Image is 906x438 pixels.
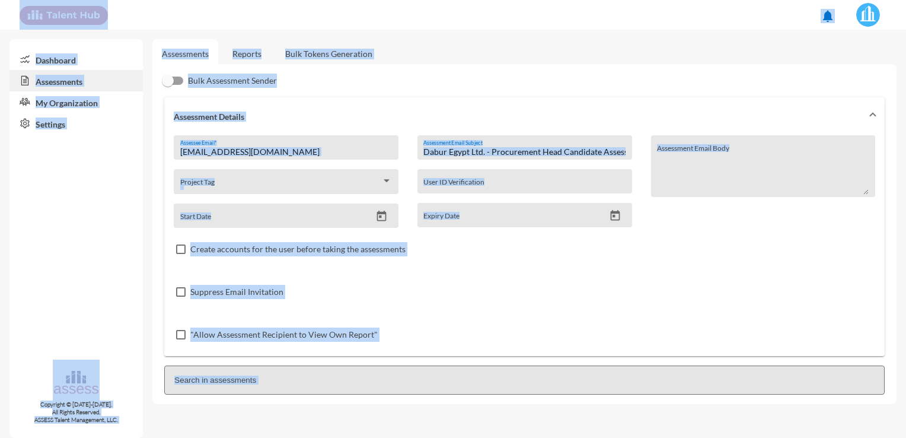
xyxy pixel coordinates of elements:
a: Dashboard [9,49,143,70]
a: Assessments [9,70,143,91]
a: Assessments [162,49,209,59]
a: My Organization [9,91,143,113]
input: Search in assessments [164,366,885,395]
mat-icon: notifications [821,9,835,23]
a: Bulk Tokens Generation [276,39,382,68]
button: Open calendar [605,210,626,222]
img: assesscompany-logo.png [53,369,100,398]
p: Copyright © [DATE]-[DATE]. All Rights Reserved. ASSESS Talent Management, LLC. [9,401,143,424]
input: Assessee Email [180,147,392,157]
span: Suppress Email Invitation [190,285,283,299]
span: Create accounts for the user before taking the assessments [190,242,406,256]
span: "Allow Assessment Recipient to View Own Report" [190,328,378,342]
a: Settings [9,113,143,134]
mat-panel-title: Assessment Details [174,112,861,122]
button: Open calendar [371,210,392,223]
a: Reports [223,39,271,68]
mat-expansion-panel-header: Assessment Details [164,97,885,135]
div: Assessment Details [164,135,885,356]
input: Assessment Email Subject [423,147,626,157]
span: Bulk Assessment Sender [188,74,277,88]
